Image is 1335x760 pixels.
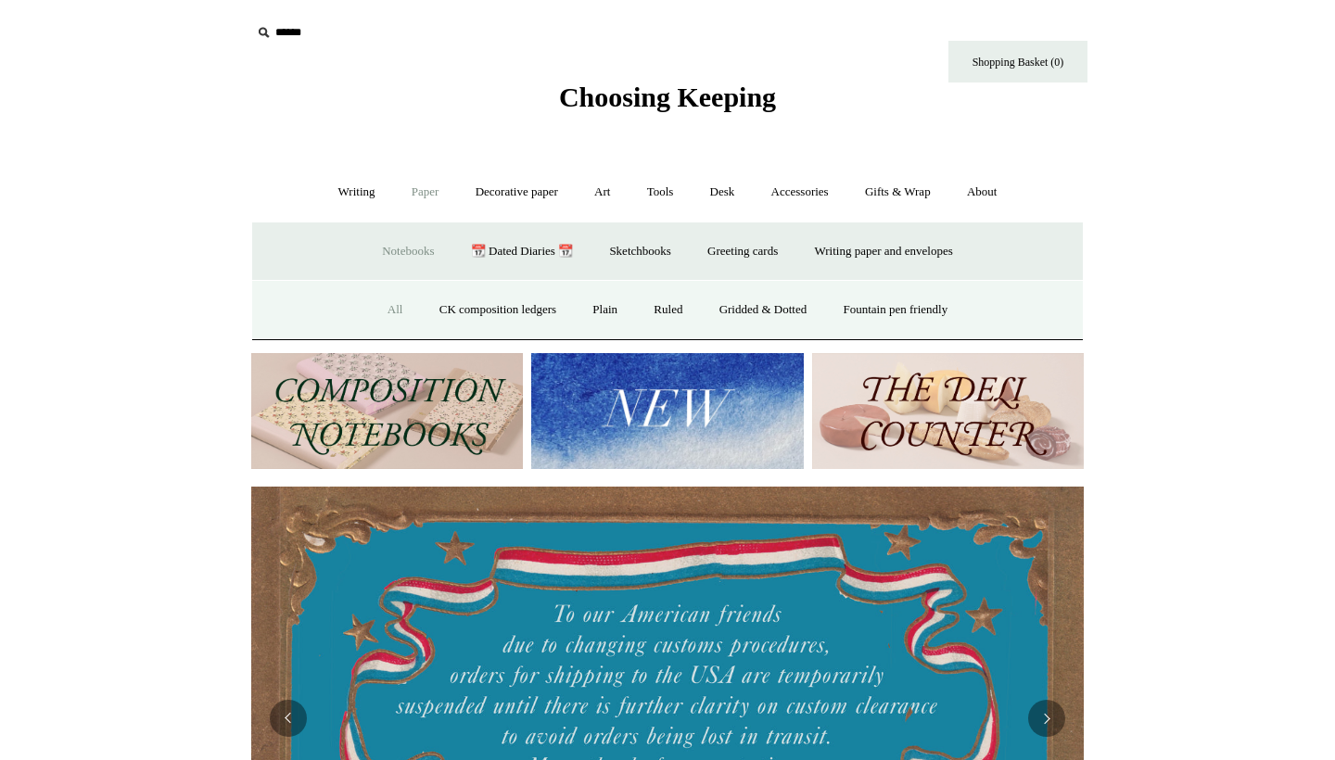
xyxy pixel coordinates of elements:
[559,82,776,112] span: Choosing Keeping
[691,227,795,276] a: Greeting cards
[270,700,307,737] button: Previous
[576,285,634,335] a: Plain
[423,285,573,335] a: CK composition ledgers
[459,168,575,217] a: Decorative paper
[559,96,776,109] a: Choosing Keeping
[703,285,824,335] a: Gridded & Dotted
[630,168,691,217] a: Tools
[531,353,803,469] img: New.jpg__PID:f73bdf93-380a-4a35-bcfe-7823039498e1
[637,285,699,335] a: Ruled
[798,227,970,276] a: Writing paper and envelopes
[755,168,845,217] a: Accessories
[950,168,1014,217] a: About
[251,353,523,469] img: 202302 Composition ledgers.jpg__PID:69722ee6-fa44-49dd-a067-31375e5d54ec
[812,353,1084,469] img: The Deli Counter
[948,41,1087,82] a: Shopping Basket (0)
[395,168,456,217] a: Paper
[365,227,451,276] a: Notebooks
[371,285,420,335] a: All
[1028,700,1065,737] button: Next
[693,168,752,217] a: Desk
[322,168,392,217] a: Writing
[827,285,965,335] a: Fountain pen friendly
[578,168,627,217] a: Art
[454,227,590,276] a: 📆 Dated Diaries 📆
[848,168,947,217] a: Gifts & Wrap
[592,227,687,276] a: Sketchbooks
